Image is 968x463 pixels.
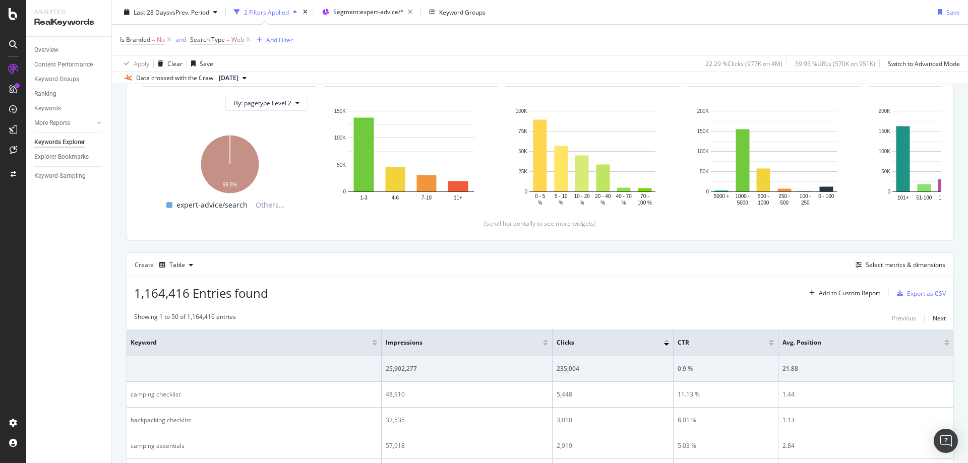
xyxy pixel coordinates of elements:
div: 57,918 [386,441,548,450]
a: Explorer Bookmarks [34,152,104,162]
a: Keywords [34,103,104,114]
span: Segment: expert-advice/* [333,8,404,16]
div: (scroll horizontally to see more widgets) [139,219,941,228]
span: CTR [678,338,754,347]
text: 50K [518,149,527,154]
div: 2.84 [782,441,949,450]
div: 8.01 % [678,416,774,425]
text: 0 [706,189,709,194]
button: Previous [892,312,916,324]
text: 0 - 100 [818,193,834,199]
div: RealKeywords [34,17,103,28]
text: 100K [516,108,528,114]
text: 100K [697,149,709,154]
text: 5000 [737,200,749,206]
div: More Reports [34,118,70,128]
a: Content Performance [34,59,104,70]
div: Select metrics & dimensions [866,260,945,269]
div: 22.29 % Clicks ( 977K on 4M ) [705,59,782,68]
div: 1.44 [782,390,949,399]
div: A chart. [332,106,490,207]
button: Segment:expert-advice/* [318,4,416,20]
text: 51-100 [916,195,932,201]
text: 150K [879,128,891,134]
text: % [538,200,542,206]
button: Export as CSV [893,285,946,301]
div: 25,902,277 [386,364,548,373]
text: 100 % [638,200,652,206]
span: Keyword [131,338,357,347]
div: Switch to Advanced Mode [888,59,960,68]
span: No [157,33,165,47]
span: 1,164,416 Entries found [134,285,268,301]
span: Clicks [557,338,649,347]
div: Keyword Groups [34,74,79,85]
a: Keyword Groups [34,74,104,85]
text: 11+ [454,195,462,201]
a: More Reports [34,118,94,128]
text: 50K [337,162,346,168]
button: Table [155,257,197,273]
a: Keyword Sampling [34,171,104,181]
div: Ranking [34,89,56,99]
text: 100K [879,149,891,154]
div: 21.88 [782,364,949,373]
div: Add to Custom Report [819,290,880,296]
div: Save [200,59,213,68]
div: Create [135,257,197,273]
text: 200K [879,108,891,114]
div: 11.13 % [678,390,774,399]
span: = [152,35,155,44]
text: 25K [518,169,527,174]
span: Last 28 Days [134,8,169,16]
div: camping checklist [131,390,377,399]
text: 100 - [800,193,811,199]
button: Apply [120,55,149,72]
text: 10 - 20 [574,193,590,199]
text: 101+ [897,195,909,201]
text: 200K [697,108,709,114]
text: 250 [801,200,810,206]
div: 59.95 % URLs ( 570K on 951K ) [795,59,875,68]
text: 20 - 40 [595,193,611,199]
button: [DATE] [215,72,251,84]
div: 3,010 [557,416,669,425]
div: 235,004 [557,364,669,373]
button: Save [187,55,213,72]
text: % [622,200,626,206]
button: By: pagetype Level 2 [225,95,308,111]
div: Open Intercom Messenger [934,429,958,453]
div: 5.03 % [678,441,774,450]
text: % [600,200,605,206]
div: Keyword Groups [439,8,486,16]
button: Save [934,4,960,20]
text: 50K [881,169,890,174]
text: 5000 + [714,193,730,199]
button: 2 Filters Applied [230,4,301,20]
svg: A chart. [514,106,671,207]
text: 0 [343,189,346,194]
text: % [580,200,584,206]
text: 99.8% [223,182,237,188]
span: Is Branded [120,35,150,44]
div: Apply [134,59,149,68]
span: 2025 Aug. 23rd [219,74,238,83]
button: Select metrics & dimensions [852,259,945,271]
div: 5,448 [557,390,669,399]
text: 0 [524,189,527,194]
text: 100K [334,136,346,141]
text: 1000 - [736,193,750,199]
span: By: pagetype Level 2 [234,99,291,107]
text: 0 - 5 [535,193,545,199]
div: backpacking checklist [131,416,377,425]
div: Previous [892,314,916,322]
text: 7-10 [421,195,432,201]
div: A chart. [151,130,308,195]
text: 500 - [758,193,769,199]
text: 150K [334,108,346,114]
div: camping essentials [131,441,377,450]
a: Overview [34,45,104,55]
div: Overview [34,45,58,55]
span: expert-advice/search [176,199,248,211]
